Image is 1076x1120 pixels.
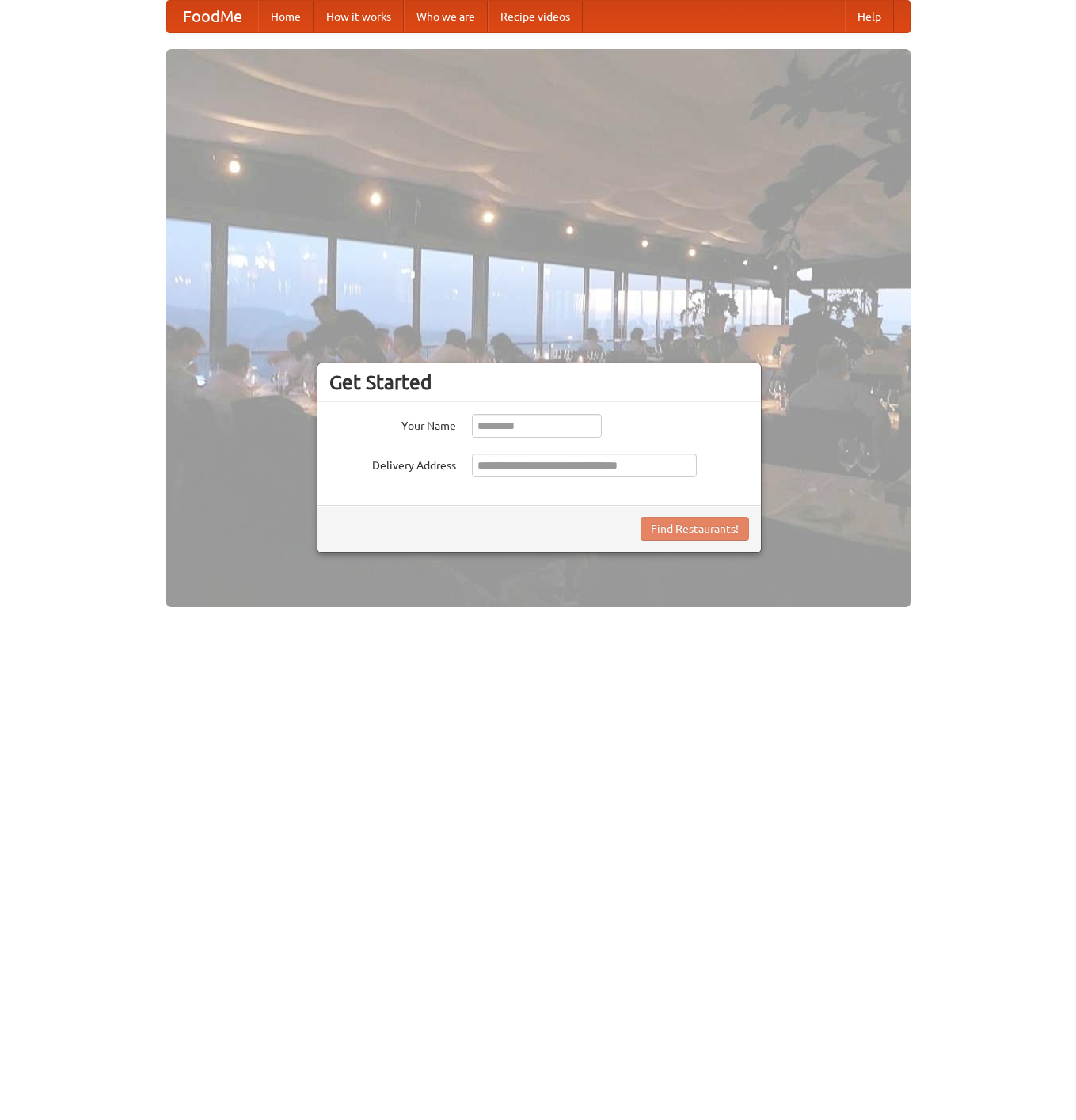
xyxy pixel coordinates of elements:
[314,1,404,32] a: How it works
[404,1,488,32] a: Who we are
[167,1,258,32] a: FoodMe
[641,517,749,541] button: Find Restaurants!
[329,454,456,473] label: Delivery Address
[258,1,314,32] a: Home
[845,1,894,32] a: Help
[329,414,456,434] label: Your Name
[488,1,583,32] a: Recipe videos
[329,370,749,394] h3: Get Started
